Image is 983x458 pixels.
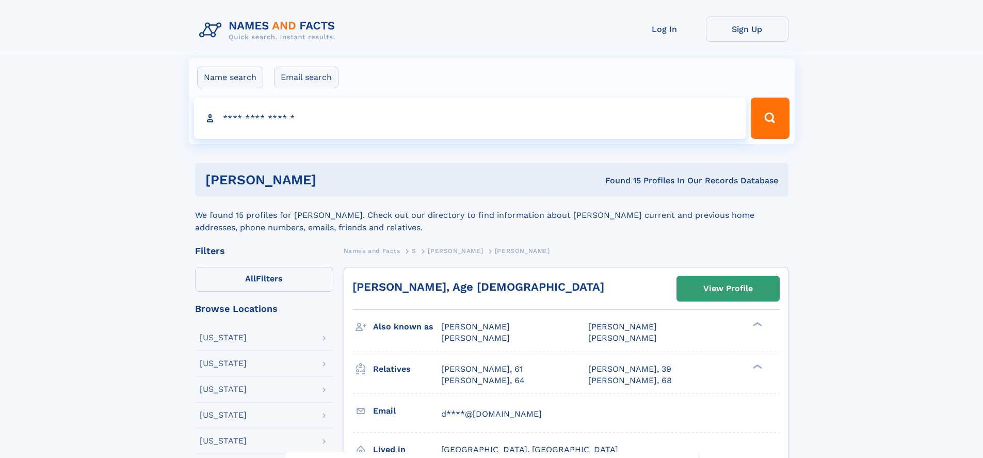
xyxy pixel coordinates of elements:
[274,67,339,88] label: Email search
[200,385,247,393] div: [US_STATE]
[441,375,525,386] a: [PERSON_NAME], 64
[751,98,789,139] button: Search Button
[588,375,672,386] a: [PERSON_NAME], 68
[200,411,247,419] div: [US_STATE]
[677,276,779,301] a: View Profile
[194,98,747,139] input: search input
[623,17,706,42] a: Log In
[373,318,441,336] h3: Also known as
[373,360,441,378] h3: Relatives
[588,364,671,375] a: [PERSON_NAME], 39
[195,246,333,256] div: Filters
[200,437,247,445] div: [US_STATE]
[205,173,461,186] h1: [PERSON_NAME]
[703,277,753,301] div: View Profile
[200,334,247,342] div: [US_STATE]
[195,17,344,44] img: Logo Names and Facts
[352,280,604,293] a: [PERSON_NAME], Age [DEMOGRAPHIC_DATA]
[245,274,256,283] span: All
[461,175,778,186] div: Found 15 Profiles In Our Records Database
[750,321,763,328] div: ❯
[412,247,416,255] span: S
[344,244,400,257] a: Names and Facts
[195,267,333,292] label: Filters
[706,17,788,42] a: Sign Up
[750,363,763,370] div: ❯
[200,359,247,368] div: [US_STATE]
[412,244,416,257] a: S
[588,333,657,343] span: [PERSON_NAME]
[588,322,657,331] span: [PERSON_NAME]
[441,322,510,331] span: [PERSON_NAME]
[428,247,483,255] span: [PERSON_NAME]
[373,402,441,420] h3: Email
[495,247,550,255] span: [PERSON_NAME]
[195,197,788,234] div: We found 15 profiles for [PERSON_NAME]. Check out our directory to find information about [PERSON...
[195,304,333,313] div: Browse Locations
[441,333,510,343] span: [PERSON_NAME]
[197,67,263,88] label: Name search
[441,364,523,375] a: [PERSON_NAME], 61
[428,244,483,257] a: [PERSON_NAME]
[441,445,618,454] span: [GEOGRAPHIC_DATA], [GEOGRAPHIC_DATA]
